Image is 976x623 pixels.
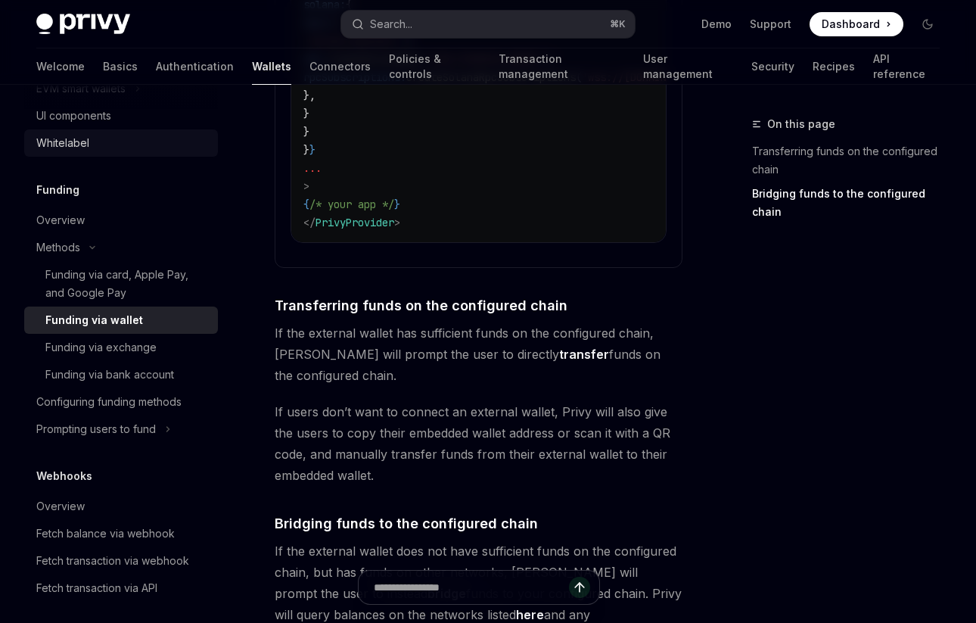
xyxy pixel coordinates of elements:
[374,571,569,604] input: Ask a question...
[341,11,634,38] button: Open search
[24,261,218,307] a: Funding via card, Apple Pay, and Google Pay
[24,520,218,547] a: Fetch balance via webhook
[45,366,174,384] div: Funding via bank account
[643,48,733,85] a: User management
[36,107,111,125] div: UI components
[45,311,143,329] div: Funding via wallet
[309,48,371,85] a: Connectors
[389,48,480,85] a: Policies & controls
[303,107,309,120] span: }
[24,207,218,234] a: Overview
[873,48,940,85] a: API reference
[36,14,130,35] img: dark logo
[24,388,218,416] a: Configuring funding methods
[24,416,218,443] button: Toggle Prompting users to fund section
[303,179,309,193] span: >
[701,17,732,32] a: Demo
[303,125,309,139] span: }
[24,361,218,388] a: Funding via bank account
[499,48,625,85] a: Transaction management
[610,18,626,30] span: ⌘ K
[370,15,412,33] div: Search...
[275,295,567,316] span: Transferring funds on the configured chain
[36,48,85,85] a: Welcome
[275,322,682,386] span: If the external wallet has sufficient funds on the configured chain, [PERSON_NAME] will prompt th...
[24,547,218,575] a: Fetch transaction via webhook
[45,266,209,302] div: Funding via card, Apple Pay, and Google Pay
[36,552,189,570] div: Fetch transaction via webhook
[303,143,309,157] span: }
[24,102,218,129] a: UI components
[36,467,92,485] h5: Webhooks
[24,493,218,520] a: Overview
[45,338,157,357] div: Funding via exchange
[394,198,400,211] span: }
[813,48,855,85] a: Recipes
[36,211,85,229] div: Overview
[36,497,85,516] div: Overview
[36,579,157,597] div: Fetch transaction via API
[275,401,682,486] span: If users don’t want to connect an external wallet, Privy will also give the users to copy their e...
[24,234,218,261] button: Toggle Methods section
[36,134,89,152] div: Whitelabel
[36,181,79,199] h5: Funding
[822,17,880,32] span: Dashboard
[303,216,315,229] span: </
[303,198,309,211] span: {
[309,143,315,157] span: }
[767,115,835,133] span: On this page
[810,12,903,36] a: Dashboard
[752,139,952,182] a: Transferring funds on the configured chain
[24,334,218,361] a: Funding via exchange
[275,513,538,534] span: Bridging funds to the configured chain
[303,89,315,102] span: },
[252,48,291,85] a: Wallets
[303,161,322,175] span: ...
[751,48,794,85] a: Security
[752,182,952,224] a: Bridging funds to the configured chain
[309,198,394,211] span: /* your app */
[750,17,791,32] a: Support
[915,12,940,36] button: Toggle dark mode
[36,393,182,411] div: Configuring funding methods
[103,48,138,85] a: Basics
[569,577,590,598] button: Send message
[24,307,218,334] a: Funding via wallet
[394,216,400,229] span: >
[315,216,394,229] span: PrivyProvider
[559,347,609,362] strong: transfer
[156,48,234,85] a: Authentication
[24,129,218,157] a: Whitelabel
[36,420,156,438] div: Prompting users to fund
[24,575,218,602] a: Fetch transaction via API
[36,525,175,543] div: Fetch balance via webhook
[36,238,80,257] div: Methods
